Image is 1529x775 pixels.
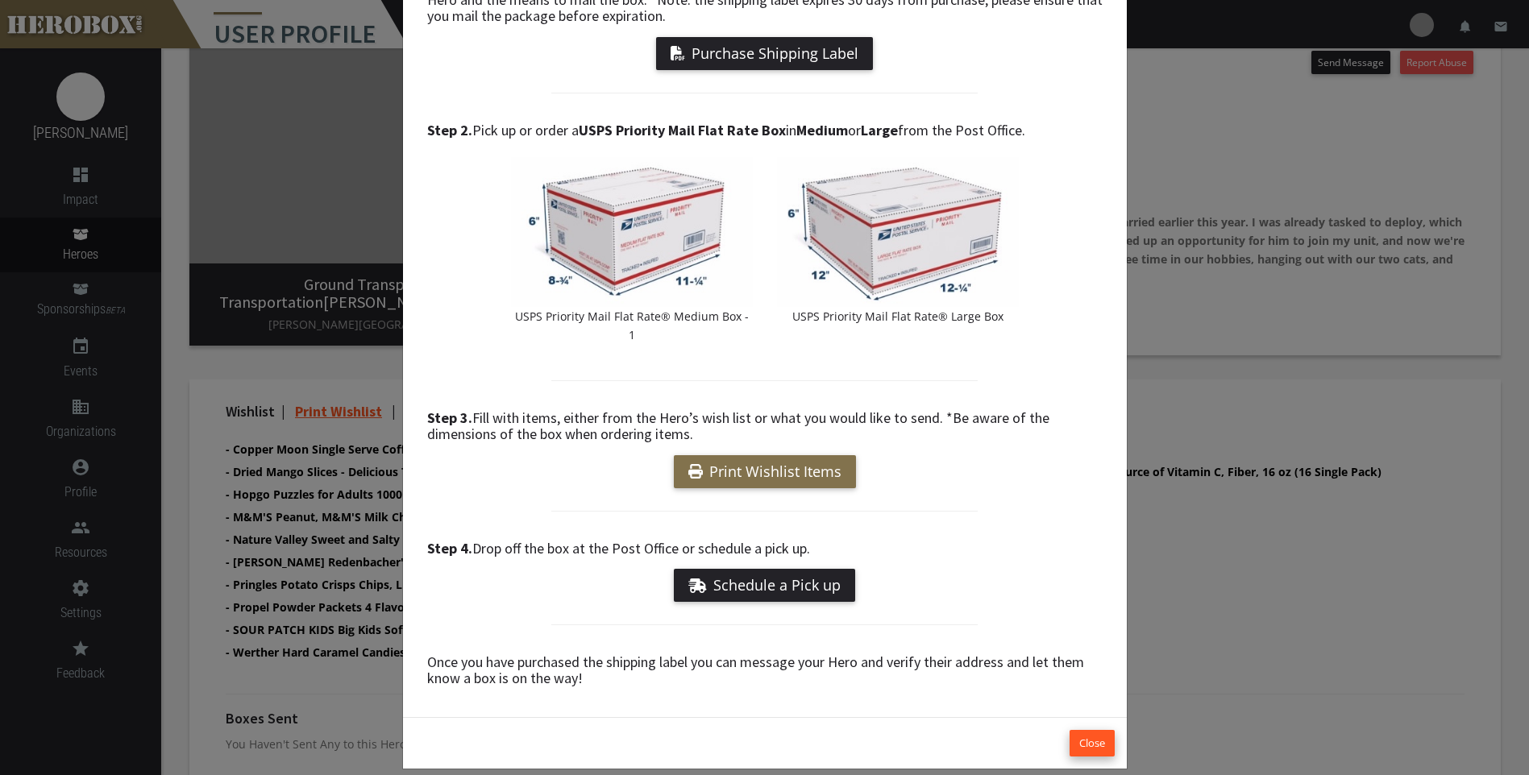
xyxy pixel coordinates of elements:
a: USPS Priority Mail Flat Rate® Medium Box - 1 [511,157,753,344]
p: USPS Priority Mail Flat Rate® Large Box [777,307,1019,325]
a: USPS Priority Mail Flat Rate® Large Box [777,157,1019,325]
h4: Once you have purchased the shipping label you can message your Hero and verify their address and... [427,654,1103,686]
b: Step 4. [427,539,472,557]
h4: Fill with items, either from the Hero’s wish list or what you would like to send. *Be aware of th... [427,410,1103,442]
b: Medium [796,121,848,139]
img: USPS_LargeFlatRateBox.jpeg [777,157,1019,307]
button: Purchase Shipping Label [656,37,873,70]
b: Step 3. [427,408,472,427]
b: USPS Priority Mail Flat Rate Box [579,121,786,139]
a: Schedule a Pick up [674,569,855,602]
img: USPS_MediumFlatRateBox1.jpeg [511,157,753,307]
b: Large [861,121,898,139]
button: Close [1070,730,1115,756]
h4: Pick up or order a in or from the Post Office. [427,122,1103,139]
a: Print Wishlist Items [674,455,856,488]
h4: Drop off the box at the Post Office or schedule a pick up. [427,541,1103,557]
b: Step 2. [427,121,472,139]
p: USPS Priority Mail Flat Rate® Medium Box - 1 [511,307,753,344]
